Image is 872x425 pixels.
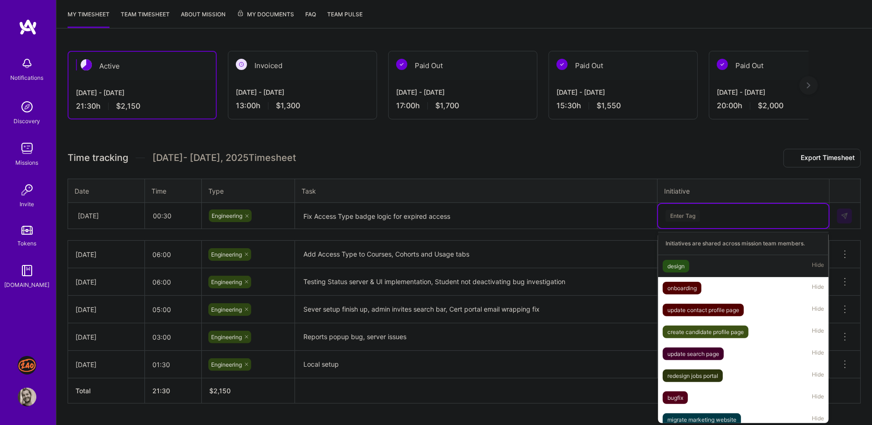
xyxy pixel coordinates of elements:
[667,327,744,337] div: create candidate profile page
[11,73,44,83] div: Notifications
[717,87,850,97] div: [DATE] - [DATE]
[68,179,145,203] th: Date
[181,9,226,28] a: About Mission
[211,306,242,313] span: Engineering
[276,101,300,111] span: $1,300
[18,98,36,116] img: discovery
[667,261,685,271] div: design
[296,297,656,322] textarea: Sever setup finish up, admin invites search bar, Cert portal email wrapping fix
[15,356,39,375] a: J: 240 Tutoring - Jobs Section Redesign
[396,87,529,97] div: [DATE] - [DATE]
[667,349,719,359] div: update search page
[116,101,140,111] span: $2,150
[667,393,683,403] div: bugfix
[236,101,369,111] div: 13:00 h
[76,250,137,259] div: [DATE]
[211,251,242,258] span: Engineering
[812,304,824,316] span: Hide
[16,158,39,167] div: Missions
[212,212,242,219] span: Engineering
[295,179,658,203] th: Task
[841,212,848,220] img: Submit
[14,116,41,126] div: Discovery
[18,238,37,248] div: Tokens
[556,101,690,111] div: 15:30 h
[812,260,824,272] span: Hide
[717,59,728,70] img: Paid Out
[68,9,110,28] a: My timesheet
[664,186,823,196] div: Initiative
[151,186,195,196] div: Time
[709,51,858,80] div: Paid Out
[667,371,718,381] div: redesign jobs portal
[20,199,34,209] div: Invite
[389,51,537,80] div: Paid Out
[152,152,296,164] span: [DATE] - [DATE] , 2025 Timesheet
[296,269,656,295] textarea: Testing Status server & UI implementation, Student not deactivating bug investigation
[202,179,295,203] th: Type
[812,369,824,382] span: Hide
[211,334,242,341] span: Engineering
[812,326,824,338] span: Hide
[667,283,697,293] div: onboarding
[549,51,697,80] div: Paid Out
[5,280,50,290] div: [DOMAIN_NAME]
[145,325,201,349] input: HH:MM
[18,356,36,375] img: J: 240 Tutoring - Jobs Section Redesign
[435,101,459,111] span: $1,700
[236,59,247,70] img: Invoiced
[556,59,568,70] img: Paid Out
[396,101,529,111] div: 17:00 h
[68,152,128,164] span: Time tracking
[305,9,316,28] a: FAQ
[667,305,739,315] div: update contact profile page
[76,360,137,369] div: [DATE]
[296,242,656,267] textarea: Add Access Type to Courses, Cohorts and Usage tabs
[209,387,231,395] span: $ 2,150
[556,87,690,97] div: [DATE] - [DATE]
[211,361,242,368] span: Engineering
[18,181,36,199] img: Invite
[145,242,201,267] input: HH:MM
[237,9,294,28] a: My Documents
[145,378,202,404] th: 21:30
[667,415,736,425] div: migrate marketing website
[211,279,242,286] span: Engineering
[18,261,36,280] img: guide book
[658,232,829,255] div: Initiatives are shared across mission team members.
[812,282,824,294] span: Hide
[783,149,861,167] button: Export Timesheet
[15,388,39,406] a: User Avatar
[717,101,850,111] div: 20:00 h
[76,277,137,287] div: [DATE]
[18,54,36,73] img: bell
[237,9,294,20] span: My Documents
[145,297,201,322] input: HH:MM
[121,9,170,28] a: Team timesheet
[228,51,377,80] div: Invoiced
[807,82,810,89] img: right
[145,352,201,377] input: HH:MM
[129,214,133,218] i: icon Chevron
[758,101,783,111] span: $2,000
[76,101,208,111] div: 21:30 h
[327,11,363,18] span: Team Pulse
[396,59,407,70] img: Paid Out
[19,19,37,35] img: logo
[76,88,208,98] div: [DATE] - [DATE]
[666,209,700,223] div: Enter Tag
[236,87,369,97] div: [DATE] - [DATE]
[78,211,99,221] div: [DATE]
[18,388,36,406] img: User Avatar
[597,101,621,111] span: $1,550
[76,305,137,314] div: [DATE]
[790,153,797,163] i: icon Download
[296,352,656,377] textarea: Local setup
[327,9,363,28] a: Team Pulse
[145,270,201,294] input: HH:MM
[812,348,824,360] span: Hide
[296,324,656,350] textarea: Reports popup bug, server issues
[68,378,145,404] th: Total
[76,332,137,342] div: [DATE]
[296,204,656,229] textarea: Fix Access Type badge logic for expired access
